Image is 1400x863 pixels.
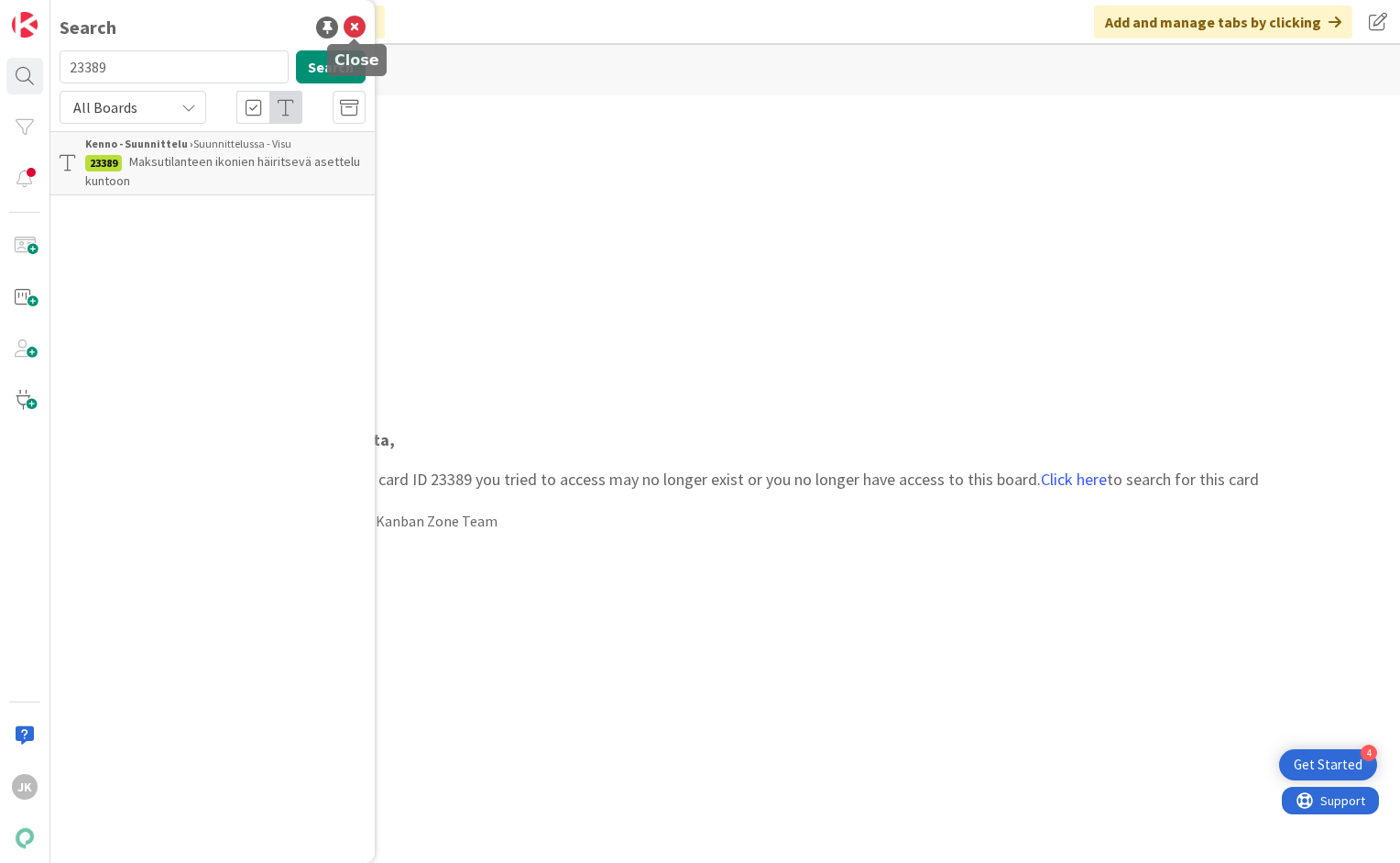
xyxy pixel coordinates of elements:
[60,50,289,83] input: Search for title...
[85,155,122,171] div: 23389
[12,774,38,800] div: JK
[60,14,116,41] div: Search
[85,136,366,152] div: Suunnittelussa - Visu
[348,427,1259,492] p: The card ID 23389 you tried to access may no longer exist or you no longer have access to this bo...
[1094,6,1352,39] div: Add and manage tabs by clicking
[348,510,1259,532] div: The Kanban Zone Team
[334,51,379,69] h5: Close
[12,825,38,851] img: avatar
[12,12,38,38] img: Visit kanbanzone.com
[85,137,193,150] b: Kenno - Suunnittelu ›
[1279,749,1377,780] div: Open Get Started checklist, remaining modules: 4
[1294,756,1362,774] div: Get Started
[296,50,366,83] button: Search
[1361,745,1377,761] div: 4
[50,131,375,195] a: Kenno - Suunnittelu ›Suunnittelussa - Visu23389Maksutilanteen ikonien häiritsevä asettelu kuntoon
[73,98,137,116] span: All Boards
[1041,469,1107,490] a: Click here
[85,153,360,189] span: Maksutilanteen ikonien häiritsevä asettelu kuntoon
[38,3,83,25] span: Support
